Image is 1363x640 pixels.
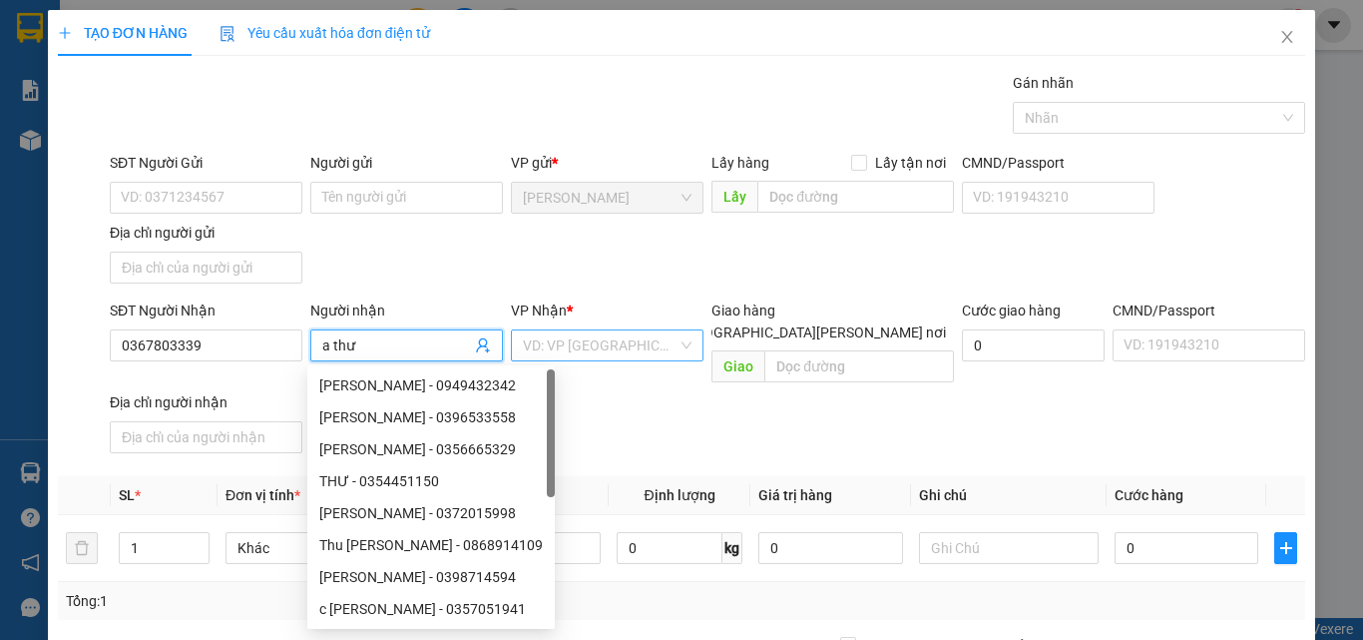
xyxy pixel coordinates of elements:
[1013,75,1074,91] label: Gán nhãn
[237,533,393,563] span: Khác
[644,487,714,503] span: Định lượng
[220,26,235,42] img: icon
[191,19,238,40] span: Nhận:
[191,65,330,93] div: 0974040508
[307,497,555,529] div: THƯƠNG - 0372015998
[319,534,543,556] div: Thu [PERSON_NAME] - 0868914109
[307,593,555,625] div: c thuý - 0357051941
[307,465,555,497] div: THƯ - 0354451150
[191,17,330,41] div: KonTum
[511,152,703,174] div: VP gửi
[1113,300,1305,321] div: CMND/Passport
[17,145,330,170] div: Tên hàng: tg ( : 1 )
[962,152,1154,174] div: CMND/Passport
[17,17,177,62] div: [PERSON_NAME]
[66,590,528,612] div: Tổng: 1
[711,181,757,213] span: Lấy
[919,532,1099,564] input: Ghi Chú
[110,152,302,174] div: SĐT Người Gửi
[188,110,216,131] span: CC :
[711,350,764,382] span: Giao
[110,391,302,413] div: Địa chỉ người nhận
[17,17,48,38] span: Gửi:
[319,566,543,588] div: [PERSON_NAME] - 0398714594
[764,350,954,382] input: Dọc đường
[119,487,135,503] span: SL
[110,300,302,321] div: SĐT Người Nhận
[58,25,188,41] span: TẠO ĐƠN HÀNG
[962,329,1105,361] input: Cước giao hàng
[110,252,302,284] input: Địa chỉ của người gửi
[66,532,98,564] button: delete
[962,303,1061,319] label: Cước giao hàng
[307,433,555,465] div: Thương - 0356665329
[722,532,742,564] span: kg
[1274,532,1297,564] button: plus
[58,26,72,40] span: plus
[319,438,543,460] div: [PERSON_NAME] - 0356665329
[711,303,775,319] span: Giao hàng
[319,502,543,524] div: [PERSON_NAME] - 0372015998
[310,300,503,321] div: Người nhận
[110,222,302,244] div: Địa chỉ người gửi
[220,25,430,41] span: Yêu cầu xuất hóa đơn điện tử
[226,487,300,503] span: Đơn vị tính
[758,487,832,503] span: Giá trị hàng
[319,598,543,620] div: c [PERSON_NAME] - 0357051941
[867,152,954,174] span: Lấy tận nơi
[711,155,769,171] span: Lấy hàng
[911,476,1107,515] th: Ghi chú
[757,181,954,213] input: Dọc đường
[319,406,543,428] div: [PERSON_NAME] - 0396533558
[1259,10,1315,66] button: Close
[307,369,555,401] div: THUỶ - 0949432342
[511,303,567,319] span: VP Nhận
[188,105,332,133] div: 40.000
[1115,487,1183,503] span: Cước hàng
[1275,540,1296,556] span: plus
[1279,29,1295,45] span: close
[758,532,902,564] input: 0
[110,421,302,453] input: Địa chỉ của người nhận
[475,337,491,353] span: user-add
[307,401,555,433] div: Thuý - 0396533558
[319,470,543,492] div: THƯ - 0354451150
[319,374,543,396] div: [PERSON_NAME] - 0949432342
[152,143,179,171] span: SL
[307,561,555,593] div: kim thu - 0398714594
[191,41,330,65] div: nga
[310,152,503,174] div: Người gửi
[307,529,555,561] div: Thu Quyền - 0868914109
[674,321,954,343] span: [GEOGRAPHIC_DATA][PERSON_NAME] nơi
[523,183,691,213] span: Phổ Quang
